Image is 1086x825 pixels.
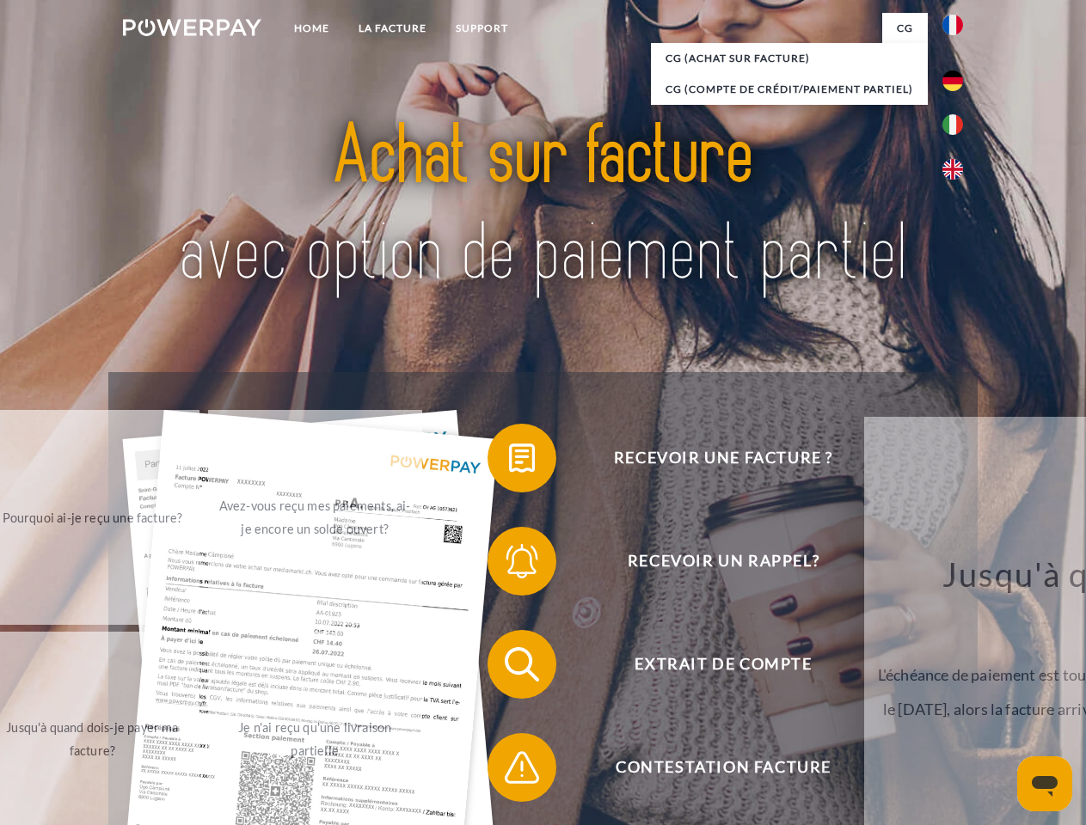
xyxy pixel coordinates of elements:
button: Contestation Facture [488,733,935,802]
div: Je n'ai reçu qu'une livraison partielle [218,716,412,762]
img: it [942,114,963,135]
span: Contestation Facture [512,733,934,802]
iframe: Bouton de lancement de la fenêtre de messagerie [1017,756,1072,811]
button: Extrait de compte [488,630,935,699]
img: en [942,159,963,180]
a: Support [441,13,523,44]
img: fr [942,15,963,35]
img: de [942,70,963,91]
img: qb_warning.svg [500,746,543,789]
img: logo-powerpay-white.svg [123,19,261,36]
span: Extrait de compte [512,630,934,699]
a: CG [882,13,928,44]
img: title-powerpay_fr.svg [164,82,922,329]
img: qb_search.svg [500,643,543,686]
div: Avez-vous reçu mes paiements, ai-je encore un solde ouvert? [218,494,412,541]
a: LA FACTURE [344,13,441,44]
a: Avez-vous reçu mes paiements, ai-je encore un solde ouvert? [208,410,422,625]
a: CG (achat sur facture) [651,43,928,74]
a: CG (Compte de crédit/paiement partiel) [651,74,928,105]
a: Home [279,13,344,44]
